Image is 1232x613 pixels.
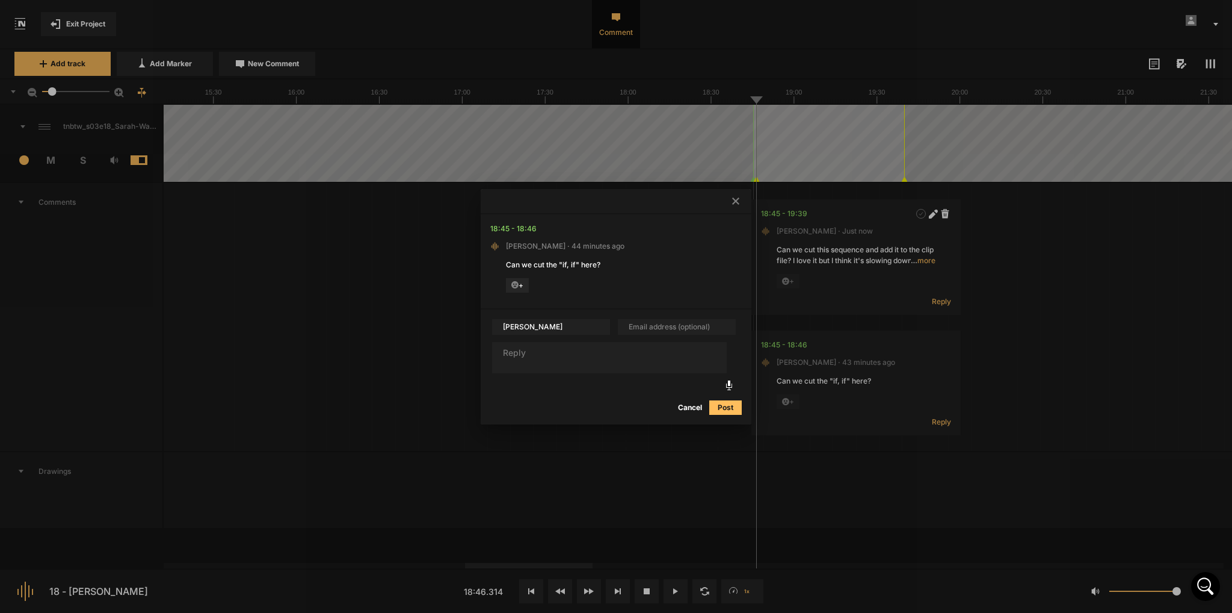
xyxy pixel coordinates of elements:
[492,319,610,335] input: Your name
[1191,572,1220,601] div: Open Intercom Messenger
[671,400,709,415] button: Cancel
[506,278,529,293] span: +
[709,400,742,415] button: Post
[506,241,624,252] span: [PERSON_NAME] · 44 minutes ago
[490,223,537,235] div: 18:45.231 - 18:46.325
[618,319,736,335] input: Email address (optional)
[490,241,500,251] img: default_audio_project_icon.png
[506,260,726,270] div: Can we cut the "if, if" here?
